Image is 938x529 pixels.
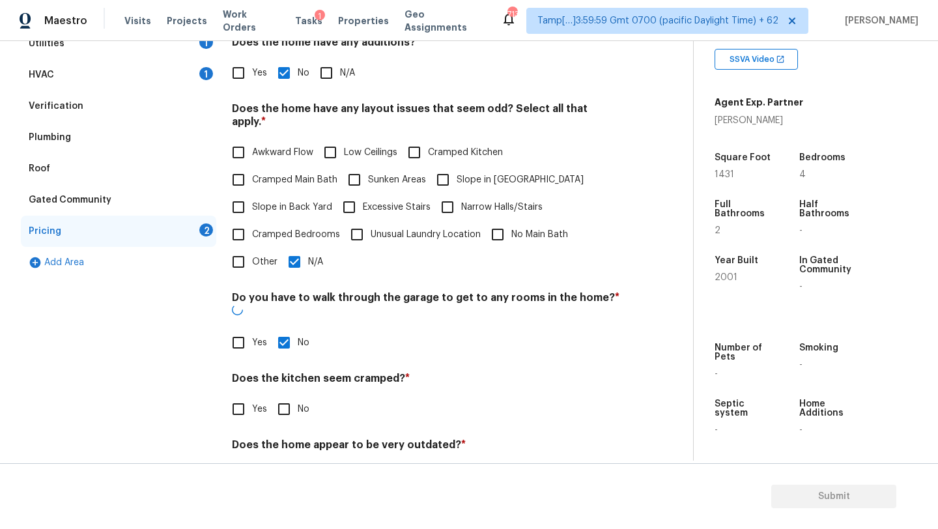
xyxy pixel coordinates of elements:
h5: Square Foot [715,153,771,162]
span: Unusual Laundry Location [371,228,481,242]
span: Other [252,255,277,269]
span: Cramped Kitchen [428,146,503,160]
span: Maestro [44,14,87,27]
div: Add Area [21,247,216,278]
span: - [799,360,803,369]
div: Utilities [29,37,64,50]
h4: Does the home appear to be very outdated? [232,438,620,457]
h5: Number of Pets [715,343,775,362]
span: No [298,403,309,416]
span: - [799,226,803,235]
h5: In Gated Community [799,256,859,274]
span: 2001 [715,273,737,282]
div: Gated Community [29,193,111,207]
span: Narrow Halls/Stairs [461,201,543,214]
span: SSVA Video [730,53,780,66]
span: No [298,66,309,80]
span: Tamp[…]3:59:59 Gmt 0700 (pacific Daylight Time) + 62 [537,14,778,27]
div: 2 [199,223,213,236]
span: Slope in Back Yard [252,201,332,214]
span: Yes [252,403,267,416]
span: Tasks [295,16,322,25]
span: N/A [340,66,355,80]
span: Slope in [GEOGRAPHIC_DATA] [457,173,584,187]
h5: Septic system [715,399,775,418]
span: Yes [252,336,267,350]
span: - [799,425,803,435]
h4: Does the kitchen seem cramped? [232,372,620,390]
h5: Full Bathrooms [715,200,775,218]
span: Yes [252,66,267,80]
div: Verification [29,100,83,113]
span: Awkward Flow [252,146,313,160]
h5: Year Built [715,256,758,265]
span: - [715,425,718,435]
div: [PERSON_NAME] [715,114,803,127]
div: Plumbing [29,131,71,144]
span: Sunken Areas [368,173,426,187]
h5: Agent Exp. Partner [715,96,803,109]
span: Projects [167,14,207,27]
img: Open In New Icon [776,55,785,64]
span: Cramped Main Bath [252,173,337,187]
span: Visits [124,14,151,27]
div: Roof [29,162,50,175]
span: Work Orders [223,8,279,34]
span: - [799,282,803,291]
div: SSVA Video [715,49,798,70]
span: No Main Bath [511,228,568,242]
span: Low Ceilings [344,146,397,160]
span: - [715,369,718,379]
div: 1 [199,67,213,80]
span: 1431 [715,170,734,179]
span: No [298,336,309,350]
span: N/A [308,255,323,269]
div: 713 [507,8,517,21]
h5: Half Bathrooms [799,200,859,218]
h5: Smoking [799,343,838,352]
span: Geo Assignments [405,8,485,34]
h4: Do you have to walk through the garage to get to any rooms in the home? [232,291,620,324]
span: [PERSON_NAME] [840,14,918,27]
h4: Does the home have any additions? [232,36,620,54]
span: Properties [338,14,389,27]
span: 2 [715,226,720,235]
span: Cramped Bedrooms [252,228,340,242]
div: 1 [199,36,213,49]
h4: Does the home have any layout issues that seem odd? Select all that apply. [232,102,620,134]
div: Pricing [29,225,61,238]
h5: Bedrooms [799,153,846,162]
span: 4 [799,170,806,179]
span: Excessive Stairs [363,201,431,214]
div: HVAC [29,68,54,81]
div: 1 [315,10,325,23]
h5: Home Additions [799,399,859,418]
